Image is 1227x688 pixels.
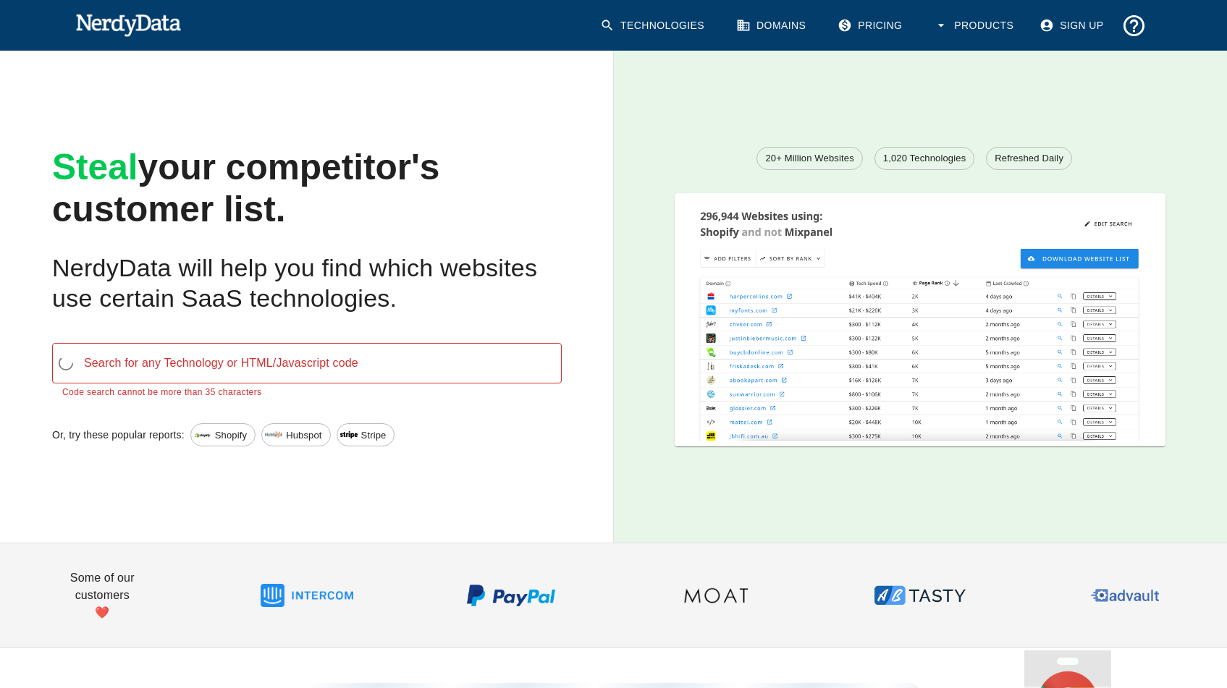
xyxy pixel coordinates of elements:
span: 1,020 Technologies [875,151,974,166]
button: Products [925,7,1025,44]
h1: your competitor's customer list. [52,147,562,231]
button: Support and Documentation [1116,7,1152,44]
img: Moat [670,549,762,642]
a: Pricing [829,7,914,44]
span: Shopify [207,428,255,443]
span: Steal [52,147,138,187]
a: Technologies [591,7,716,44]
a: Stripe [337,423,395,446]
a: Hubspot [261,423,330,446]
span: Refreshed Daily [987,151,1071,166]
span: Stripe [353,428,395,443]
a: Domains [728,7,817,44]
a: 1,020 Technologies [874,147,975,170]
a: 20+ Million Websites [756,147,862,170]
img: Advault [1079,549,1171,642]
img: ABTasty [874,549,966,642]
img: A screenshot of a report showing the total number of websites using Shopify [675,193,1165,441]
a: Refreshed Daily [986,147,1072,170]
img: Intercom [261,549,353,642]
a: Sign Up [1031,7,1115,44]
p: Code search cannot be more than 35 characters [62,386,552,400]
img: PayPal [465,549,557,642]
h2: NerdyData will help you find which websites use certain SaaS technologies. [52,253,562,314]
p: Or, try these popular reports: [52,428,185,442]
a: Shopify [190,423,256,446]
span: 20+ Million Websites [757,151,861,166]
span: Hubspot [278,428,329,443]
img: NerdyData.com [75,10,182,39]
